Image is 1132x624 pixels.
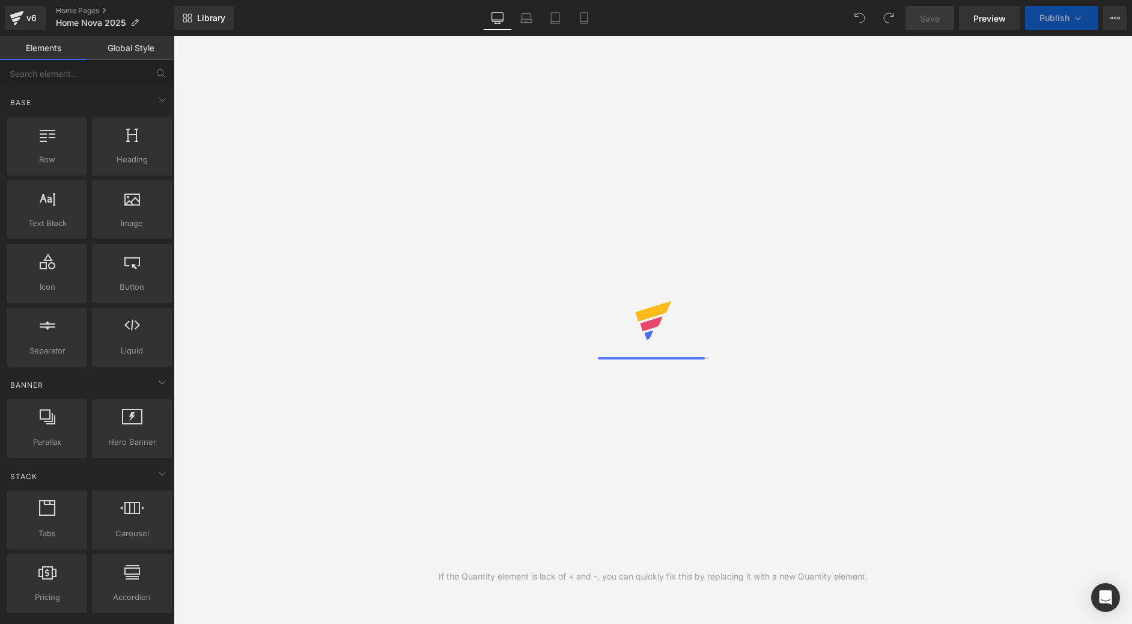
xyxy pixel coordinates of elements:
span: Separator [11,344,84,357]
span: Liquid [96,344,168,357]
span: Heading [96,153,168,166]
div: If the Quantity element is lack of + and -, you can quickly fix this by replacing it with a new Q... [439,570,868,583]
span: Button [96,281,168,293]
button: Redo [877,6,901,30]
div: v6 [24,10,39,26]
span: Text Block [11,217,84,230]
button: Undo [848,6,872,30]
a: Tablet [541,6,570,30]
a: Home Pages [56,6,174,16]
a: Global Style [87,36,174,60]
span: Icon [11,281,84,293]
a: v6 [5,6,46,30]
a: Preview [959,6,1020,30]
span: Image [96,217,168,230]
div: Open Intercom Messenger [1091,583,1120,612]
span: Tabs [11,527,84,540]
a: Laptop [512,6,541,30]
span: Accordion [96,591,168,604]
span: Pricing [11,591,84,604]
span: Publish [1039,13,1070,23]
span: Hero Banner [96,436,168,448]
span: Library [197,13,225,23]
button: Publish [1025,6,1098,30]
span: Save [920,12,940,25]
span: Parallax [11,436,84,448]
a: Desktop [483,6,512,30]
a: Mobile [570,6,598,30]
span: Row [11,153,84,166]
button: More [1103,6,1127,30]
a: New Library [174,6,234,30]
span: Banner [9,379,44,391]
span: Carousel [96,527,168,540]
span: Stack [9,471,38,482]
span: Base [9,97,32,108]
span: Preview [973,12,1006,25]
span: Home Nova 2025 [56,18,126,28]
